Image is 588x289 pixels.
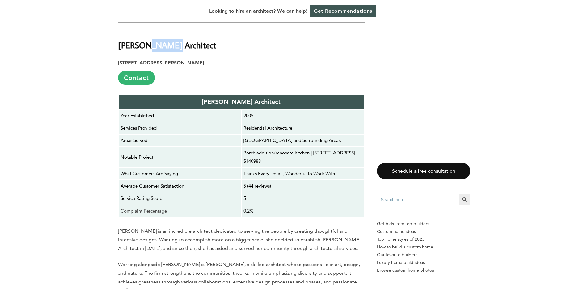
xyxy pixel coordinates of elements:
p: Porch addition/renovate kitchen | [STREET_ADDRESS] | $140988 [243,149,362,165]
iframe: Drift Widget Chat Controller [469,244,581,282]
p: Complaint Percentage [121,207,239,215]
p: 2005 [243,112,362,120]
a: Schedule a free consultation [377,163,470,179]
b: [PERSON_NAME] Architect [118,40,216,50]
a: Browse custom home photos [377,266,470,274]
svg: Search [461,196,468,203]
p: [GEOGRAPHIC_DATA] and Surrounding Areas [243,136,362,144]
a: Get Recommendations [310,5,376,17]
p: What Customers Are Saying [121,170,239,178]
p: Service Rating Score [121,194,239,202]
p: 5 (44 reviews) [243,182,362,190]
a: How to build a custom home [377,243,470,251]
a: Our favorite builders [377,251,470,259]
p: Thinks Every Detail, Wonderful to Work With [243,170,362,178]
p: 5 [243,194,362,202]
a: Top home styles of 2023 [377,235,470,243]
p: Get bids from top builders [377,220,470,228]
p: Services Provided [121,124,239,132]
a: Custom home ideas [377,228,470,235]
strong: [PERSON_NAME] Architect [202,98,281,106]
p: [PERSON_NAME] is an incredible architect dedicated to serving the people by creating thoughtful a... [118,227,365,253]
a: Luxury home build ideas [377,259,470,266]
p: Notable Project [121,153,239,161]
p: Areas Served [121,136,239,144]
input: Search here... [377,194,459,205]
p: Average Customer Satisfaction [121,182,239,190]
a: Contact [118,71,155,85]
p: Residential Architecture [243,124,362,132]
p: 0.2% [243,207,362,215]
p: Year Established [121,112,239,120]
strong: [STREET_ADDRESS][PERSON_NAME] [118,60,204,66]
